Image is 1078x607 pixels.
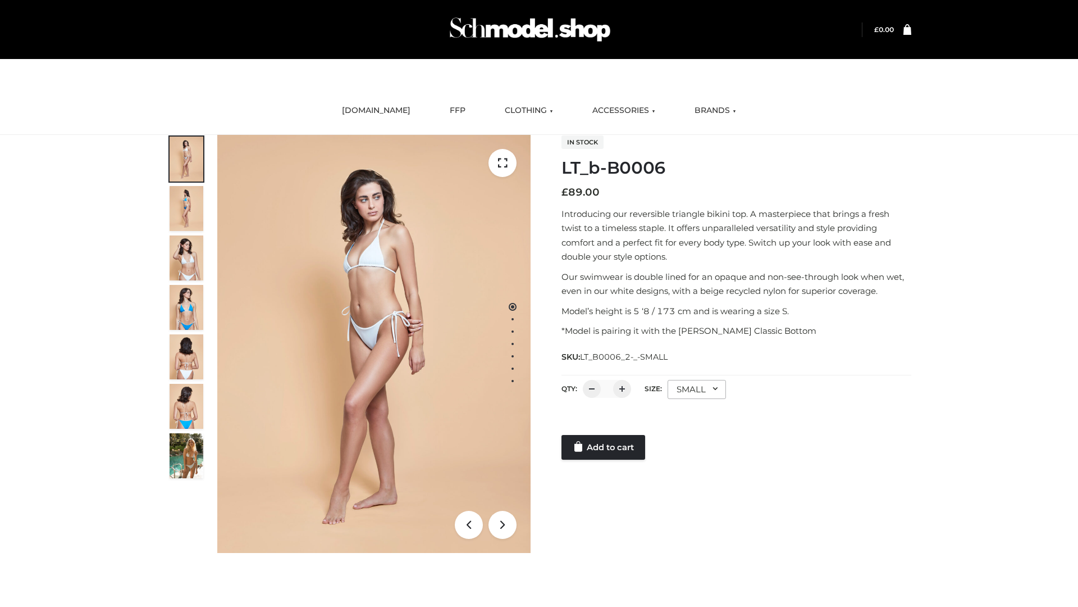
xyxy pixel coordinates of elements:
[561,207,911,264] p: Introducing our reversible triangle bikini top. A masterpiece that brings a fresh twist to a time...
[668,380,726,399] div: SMALL
[645,384,662,393] label: Size:
[580,352,668,362] span: LT_B0006_2-_-SMALL
[561,435,645,460] a: Add to cart
[170,334,203,379] img: ArielClassicBikiniTop_CloudNine_AzureSky_OW114ECO_7-scaled.jpg
[874,25,894,34] a: £0.00
[170,137,203,182] img: ArielClassicBikiniTop_CloudNine_AzureSky_OW114ECO_1-scaled.jpg
[561,304,911,319] p: Model’s height is 5 ‘8 / 173 cm and is wearing a size S.
[441,98,474,123] a: FFP
[170,384,203,429] img: ArielClassicBikiniTop_CloudNine_AzureSky_OW114ECO_8-scaled.jpg
[874,25,879,34] span: £
[561,384,577,393] label: QTY:
[561,186,600,198] bdi: 89.00
[217,135,531,553] img: ArielClassicBikiniTop_CloudNine_AzureSky_OW114ECO_1
[584,98,664,123] a: ACCESSORIES
[170,285,203,330] img: ArielClassicBikiniTop_CloudNine_AzureSky_OW114ECO_4-scaled.jpg
[561,350,669,364] span: SKU:
[561,270,911,298] p: Our swimwear is double lined for an opaque and non-see-through look when wet, even in our white d...
[561,324,911,338] p: *Model is pairing it with the [PERSON_NAME] Classic Bottom
[874,25,894,34] bdi: 0.00
[446,7,614,52] img: Schmodel Admin 964
[686,98,744,123] a: BRANDS
[170,235,203,280] img: ArielClassicBikiniTop_CloudNine_AzureSky_OW114ECO_3-scaled.jpg
[561,186,568,198] span: £
[561,135,604,149] span: In stock
[496,98,561,123] a: CLOTHING
[334,98,419,123] a: [DOMAIN_NAME]
[170,433,203,478] img: Arieltop_CloudNine_AzureSky2.jpg
[170,186,203,231] img: ArielClassicBikiniTop_CloudNine_AzureSky_OW114ECO_2-scaled.jpg
[561,158,911,178] h1: LT_b-B0006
